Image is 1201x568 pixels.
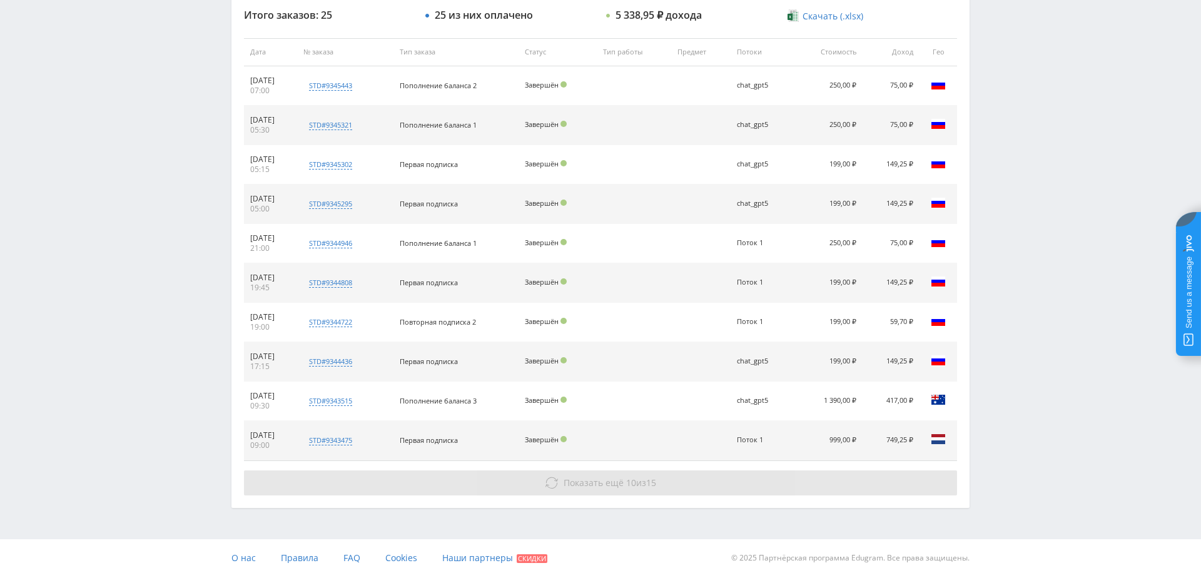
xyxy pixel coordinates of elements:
span: Подтвержден [560,121,567,127]
th: Дата [244,38,297,66]
div: 25 из них оплачено [435,9,533,21]
th: Предмет [671,38,731,66]
td: 199,00 ₽ [794,185,863,224]
th: Потоки [731,38,794,66]
div: [DATE] [250,76,291,86]
span: Подтвержден [560,200,567,206]
div: std#9345443 [309,81,352,91]
div: 07:00 [250,86,291,96]
span: FAQ [343,552,360,564]
img: xlsx [788,9,798,22]
span: Завершён [525,198,559,208]
button: Показать ещё 10из15 [244,470,957,495]
span: Правила [281,552,318,564]
div: [DATE] [250,312,291,322]
img: rus.png [931,274,946,289]
span: Пополнение баланса 1 [400,238,477,248]
td: 1 390,00 ₽ [794,382,863,421]
div: std#9344436 [309,357,352,367]
td: 199,00 ₽ [794,145,863,185]
span: Первая подписка [400,278,458,287]
span: Завершён [525,80,559,89]
span: Подтвержден [560,278,567,285]
span: Подтвержден [560,436,567,442]
div: 5 338,95 ₽ дохода [616,9,702,21]
span: Завершён [525,238,559,247]
div: 05:30 [250,125,291,135]
td: 250,00 ₽ [794,224,863,263]
div: chat_gpt5 [737,160,788,168]
img: aus.png [931,392,946,407]
div: Поток 1 [737,239,788,247]
img: nld.png [931,432,946,447]
div: chat_gpt5 [737,200,788,208]
a: Скачать (.xlsx) [788,10,863,23]
span: Первая подписка [400,435,458,445]
div: 17:15 [250,362,291,372]
span: 10 [626,477,636,489]
div: std#9345295 [309,199,352,209]
div: chat_gpt5 [737,121,788,129]
td: 75,00 ₽ [863,106,920,145]
span: 15 [646,477,656,489]
div: 09:00 [250,440,291,450]
img: rus.png [931,353,946,368]
span: Первая подписка [400,357,458,366]
td: 149,25 ₽ [863,342,920,382]
span: из [564,477,656,489]
img: rus.png [931,195,946,210]
span: О нас [231,552,256,564]
td: 149,25 ₽ [863,263,920,303]
span: Наши партнеры [442,552,513,564]
div: [DATE] [250,155,291,165]
div: Поток 1 [737,278,788,287]
span: Cookies [385,552,417,564]
td: 250,00 ₽ [794,66,863,106]
span: Завершён [525,159,559,168]
img: rus.png [931,116,946,131]
td: 75,00 ₽ [863,224,920,263]
img: rus.png [931,77,946,92]
div: 09:30 [250,401,291,411]
th: Доход [863,38,920,66]
div: chat_gpt5 [737,397,788,405]
div: std#9343475 [309,435,352,445]
span: Завершён [525,317,559,326]
div: chat_gpt5 [737,81,788,89]
img: rus.png [931,235,946,250]
th: Тип работы [597,38,671,66]
div: 21:00 [250,243,291,253]
div: Поток 1 [737,436,788,444]
span: Завершён [525,119,559,129]
td: 59,70 ₽ [863,303,920,342]
th: Стоимость [794,38,863,66]
div: [DATE] [250,194,291,204]
span: Завершён [525,356,559,365]
td: 749,25 ₽ [863,421,920,460]
th: Гео [920,38,957,66]
span: Скачать (.xlsx) [803,11,863,21]
td: 75,00 ₽ [863,66,920,106]
span: Завершён [525,277,559,287]
div: [DATE] [250,273,291,283]
div: std#9344808 [309,278,352,288]
th: Статус [519,38,597,66]
span: Первая подписка [400,160,458,169]
div: [DATE] [250,115,291,125]
td: 199,00 ₽ [794,342,863,382]
div: [DATE] [250,391,291,401]
td: 250,00 ₽ [794,106,863,145]
span: Подтвержден [560,357,567,363]
td: 149,25 ₽ [863,145,920,185]
div: std#9345321 [309,120,352,130]
div: [DATE] [250,233,291,243]
img: rus.png [931,313,946,328]
div: std#9345302 [309,160,352,170]
div: 19:45 [250,283,291,293]
span: Скидки [517,554,547,563]
div: 05:15 [250,165,291,175]
span: Повторная подписка 2 [400,317,476,327]
td: 199,00 ₽ [794,303,863,342]
span: Пополнение баланса 3 [400,396,477,405]
span: Подтвержден [560,397,567,403]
